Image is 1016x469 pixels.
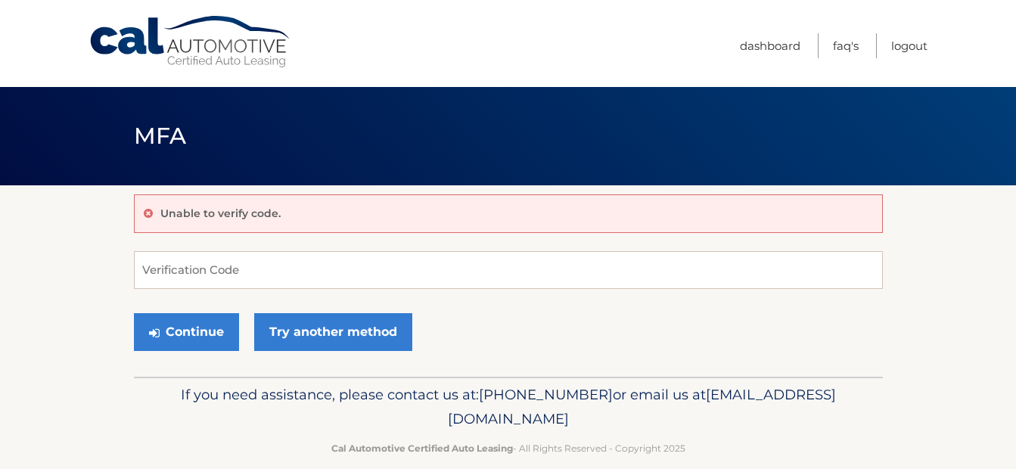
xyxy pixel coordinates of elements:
span: [PHONE_NUMBER] [479,386,613,403]
strong: Cal Automotive Certified Auto Leasing [331,443,513,454]
p: If you need assistance, please contact us at: or email us at [144,383,873,431]
a: Logout [891,33,927,58]
a: FAQ's [833,33,859,58]
p: - All Rights Reserved - Copyright 2025 [144,440,873,456]
input: Verification Code [134,251,883,289]
span: MFA [134,122,187,150]
span: [EMAIL_ADDRESS][DOMAIN_NAME] [448,386,836,427]
a: Try another method [254,313,412,351]
a: Dashboard [740,33,800,58]
button: Continue [134,313,239,351]
a: Cal Automotive [89,15,293,69]
p: Unable to verify code. [160,207,281,220]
